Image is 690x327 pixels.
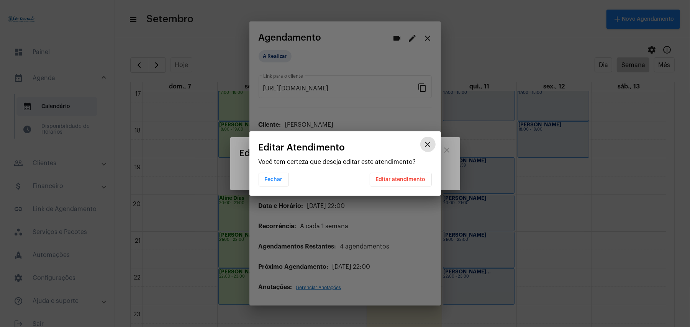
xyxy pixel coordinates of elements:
[370,173,432,186] button: Editar atendimento
[259,159,432,165] p: Você tem certeza que deseja editar este atendimento?
[259,173,289,186] button: Fechar
[376,177,426,182] span: Editar atendimento
[423,140,433,149] mat-icon: close
[259,142,345,152] span: Editar Atendimento
[265,177,283,182] span: Fechar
